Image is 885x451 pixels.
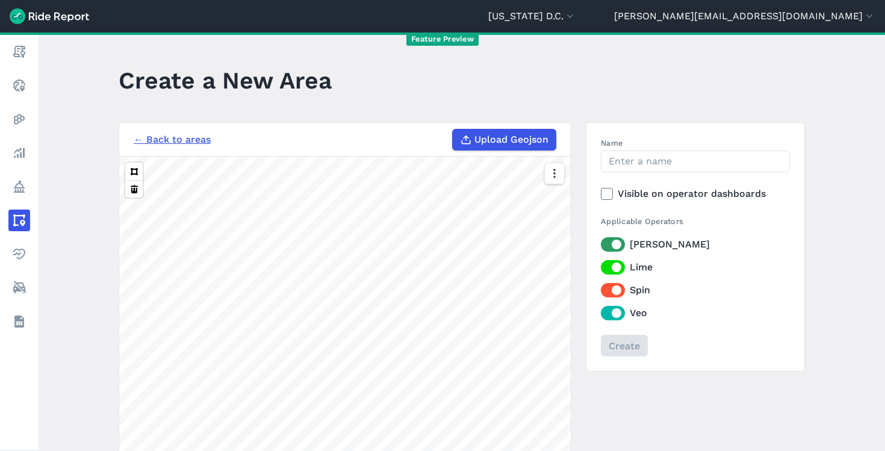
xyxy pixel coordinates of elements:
[474,132,548,147] span: Upload Geojson
[8,142,30,164] a: Analyze
[8,210,30,231] a: Areas
[8,277,30,299] a: ModeShift
[125,180,143,198] button: Delete
[125,163,143,180] button: Polygon tool (p)
[488,9,576,23] button: [US_STATE] D.C.
[601,260,790,275] label: Lime
[8,176,30,198] a: Policy
[601,137,790,149] label: Name
[8,108,30,130] a: Heatmaps
[10,8,89,24] img: Ride Report
[601,237,790,252] label: [PERSON_NAME]
[601,216,790,227] div: Applicable Operators
[406,33,479,46] span: Feature Preview
[614,9,875,23] button: [PERSON_NAME][EMAIL_ADDRESS][DOMAIN_NAME]
[601,306,790,320] label: Veo
[601,283,790,297] label: Spin
[601,151,790,172] input: Enter a name
[8,243,30,265] a: Health
[134,132,211,147] a: ← Back to areas
[119,64,332,97] h1: Create a New Area
[8,75,30,96] a: Realtime
[8,41,30,63] a: Report
[8,311,30,332] a: Datasets
[601,187,790,201] label: Visible on operator dashboards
